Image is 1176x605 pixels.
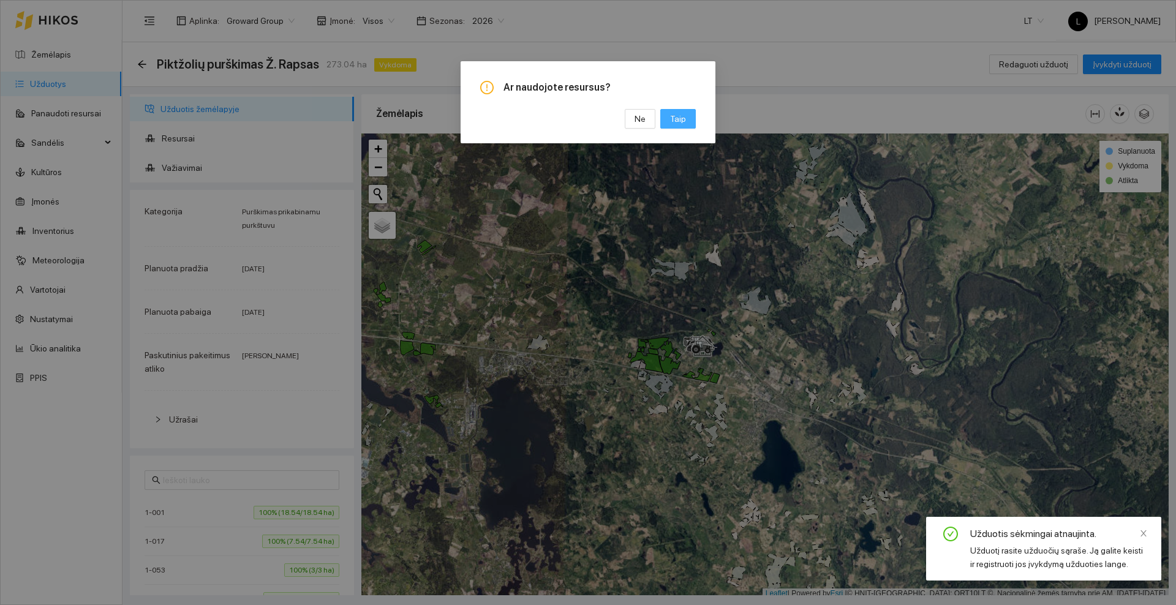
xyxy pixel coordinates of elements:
[943,527,958,544] span: check-circle
[635,112,646,126] span: Ne
[625,109,655,129] button: Ne
[1139,529,1148,538] span: close
[970,527,1147,541] div: Užduotis sėkmingai atnaujinta.
[480,81,494,94] span: exclamation-circle
[660,109,696,129] button: Taip
[503,81,696,94] span: Ar naudojote resursus?
[970,544,1147,571] div: Užduotį rasite užduočių sąraše. Ją galite keisti ir registruoti jos įvykdymą užduoties lange.
[670,112,686,126] span: Taip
